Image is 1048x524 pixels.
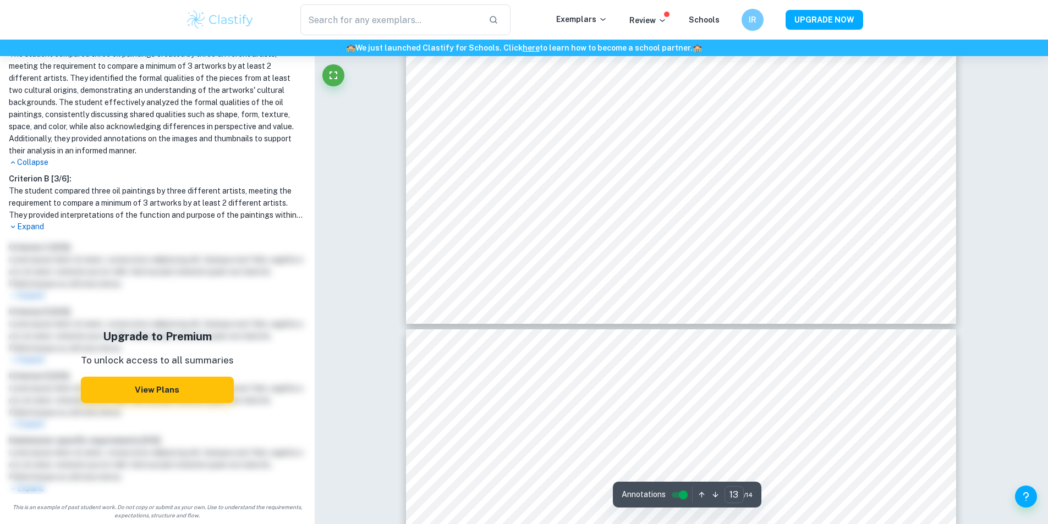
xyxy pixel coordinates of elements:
[9,221,306,233] p: Expand
[689,15,720,24] a: Schools
[9,157,306,168] p: Collapse
[9,185,306,221] h1: The student compared three oil paintings by three different artists, meeting the requirement to c...
[622,489,666,500] span: Annotations
[9,48,306,157] h1: The student compared three oil paintings created by three different artists, meeting the requirem...
[81,377,234,403] button: View Plans
[556,13,607,25] p: Exemplars
[786,10,863,30] button: UPGRADE NOW
[744,490,753,500] span: / 14
[322,64,344,86] button: Fullscreen
[81,328,234,345] h5: Upgrade to Premium
[4,503,310,520] span: This is an example of past student work. Do not copy or submit as your own. Use to understand the...
[2,42,1046,54] h6: We just launched Clastify for Schools. Click to learn how to become a school partner.
[629,14,667,26] p: Review
[742,9,764,31] button: IR
[1015,486,1037,508] button: Help and Feedback
[300,4,480,35] input: Search for any exemplars...
[523,43,540,52] a: here
[346,43,355,52] span: 🏫
[746,14,759,26] h6: IR
[9,173,306,185] h6: Criterion B [ 3 / 6 ]:
[693,43,702,52] span: 🏫
[81,354,234,368] p: To unlock access to all summaries
[185,9,255,31] img: Clastify logo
